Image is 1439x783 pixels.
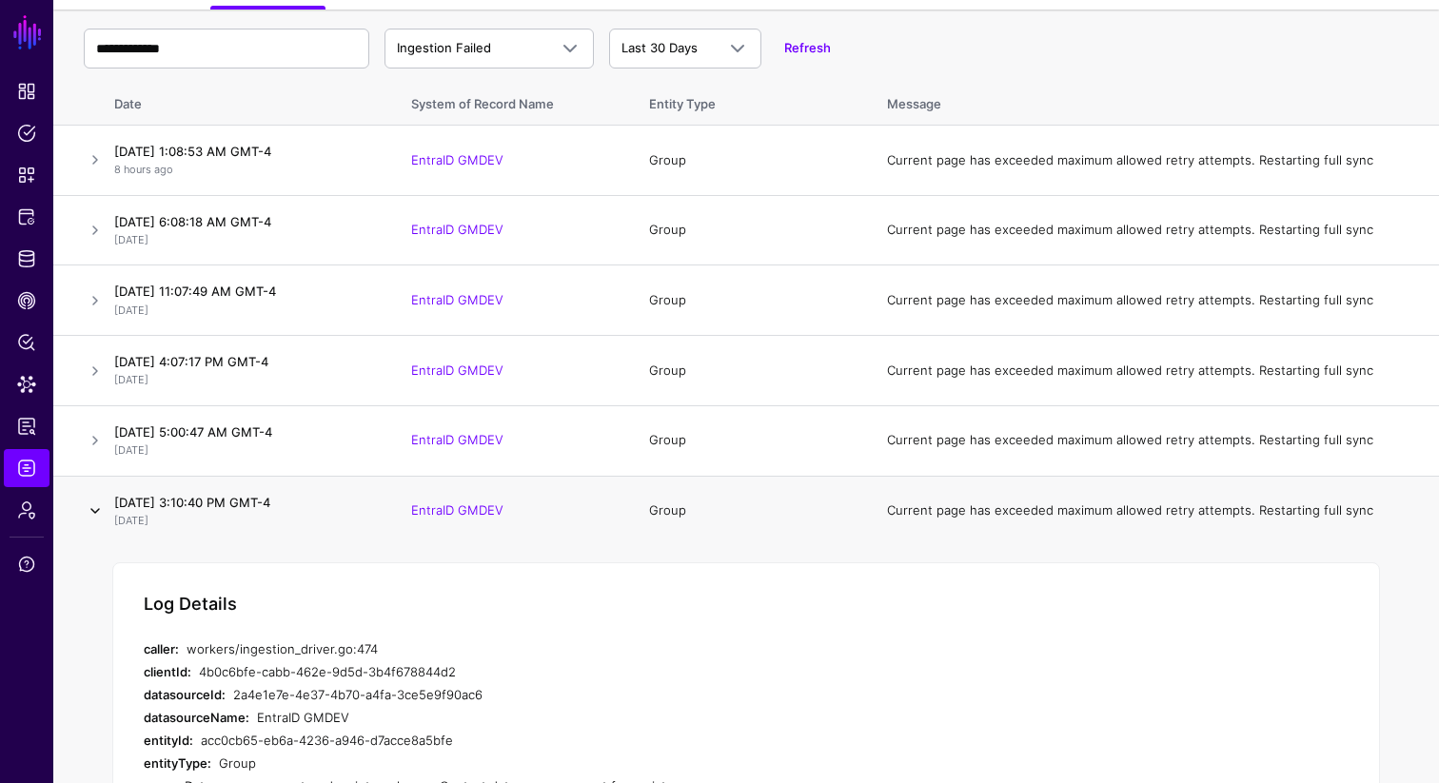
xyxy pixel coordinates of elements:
td: Group [630,195,868,265]
a: EntraID GMDEV [411,292,503,307]
td: Group [630,126,868,196]
p: [DATE] [114,442,373,459]
h4: [DATE] 3:10:40 PM GMT-4 [114,494,373,511]
span: Ingestion Failed [397,40,491,55]
p: [DATE] [114,372,373,388]
a: Data Lens [4,365,49,403]
td: Current page has exceeded maximum allowed retry attempts. Restarting full sync [868,476,1439,545]
a: Snippets [4,156,49,194]
strong: caller: [144,641,179,656]
div: Group [219,752,905,774]
span: Data Lens [17,375,36,394]
a: Reports [4,407,49,445]
span: Last 30 Days [621,40,698,55]
span: Policy Lens [17,333,36,352]
th: Entity Type [630,76,868,126]
p: [DATE] [114,513,373,529]
span: Admin [17,500,36,519]
td: Group [630,476,868,545]
td: Current page has exceeded maximum allowed retry attempts. Restarting full sync [868,265,1439,336]
td: Group [630,405,868,476]
a: Policy Lens [4,323,49,362]
span: Protected Systems [17,207,36,226]
span: Policies [17,124,36,143]
p: 8 hours ago [114,162,373,178]
strong: clientId: [144,664,191,679]
span: CAEP Hub [17,291,36,310]
h4: [DATE] 11:07:49 AM GMT-4 [114,283,373,300]
div: 2a4e1e7e-4e37-4b70-a4fa-3ce5e9f90ac6 [233,683,905,706]
a: EntraID GMDEV [411,152,503,167]
a: Policies [4,114,49,152]
th: Date [107,76,392,126]
a: SGNL [11,11,44,53]
strong: entityId: [144,733,193,748]
strong: datasourceId: [144,687,226,702]
a: Identity Data Fabric [4,240,49,278]
th: System of Record Name [392,76,630,126]
span: Reports [17,417,36,436]
td: Group [630,265,868,336]
span: Identity Data Fabric [17,249,36,268]
h4: [DATE] 6:08:18 AM GMT-4 [114,213,373,230]
a: Logs [4,449,49,487]
span: Logs [17,459,36,478]
td: Current page has exceeded maximum allowed retry attempts. Restarting full sync [868,195,1439,265]
h4: [DATE] 1:08:53 AM GMT-4 [114,143,373,160]
p: [DATE] [114,303,373,319]
div: workers/ingestion_driver.go:474 [187,637,905,660]
th: Message [868,76,1439,126]
span: Support [17,555,36,574]
td: Current page has exceeded maximum allowed retry attempts. Restarting full sync [868,336,1439,406]
td: Current page has exceeded maximum allowed retry attempts. Restarting full sync [868,126,1439,196]
h5: Log Details [144,594,237,615]
h4: [DATE] 5:00:47 AM GMT-4 [114,423,373,440]
td: Group [630,336,868,406]
span: Snippets [17,166,36,185]
a: Refresh [784,40,831,55]
p: [DATE] [114,232,373,248]
span: Dashboard [17,82,36,101]
a: Dashboard [4,72,49,110]
a: CAEP Hub [4,282,49,320]
strong: datasourceName: [144,710,249,725]
a: Admin [4,491,49,529]
h4: [DATE] 4:07:17 PM GMT-4 [114,353,373,370]
a: EntraID GMDEV [411,432,503,447]
div: 4b0c6bfe-cabb-462e-9d5d-3b4f678844d2 [199,660,905,683]
a: EntraID GMDEV [411,362,503,378]
div: EntraID GMDEV [257,706,905,729]
a: EntraID GMDEV [411,502,503,518]
td: Current page has exceeded maximum allowed retry attempts. Restarting full sync [868,405,1439,476]
strong: entityType: [144,755,211,771]
a: Protected Systems [4,198,49,236]
a: EntraID GMDEV [411,222,503,237]
div: acc0cb65-eb6a-4236-a946-d7acce8a5bfe [201,729,905,752]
